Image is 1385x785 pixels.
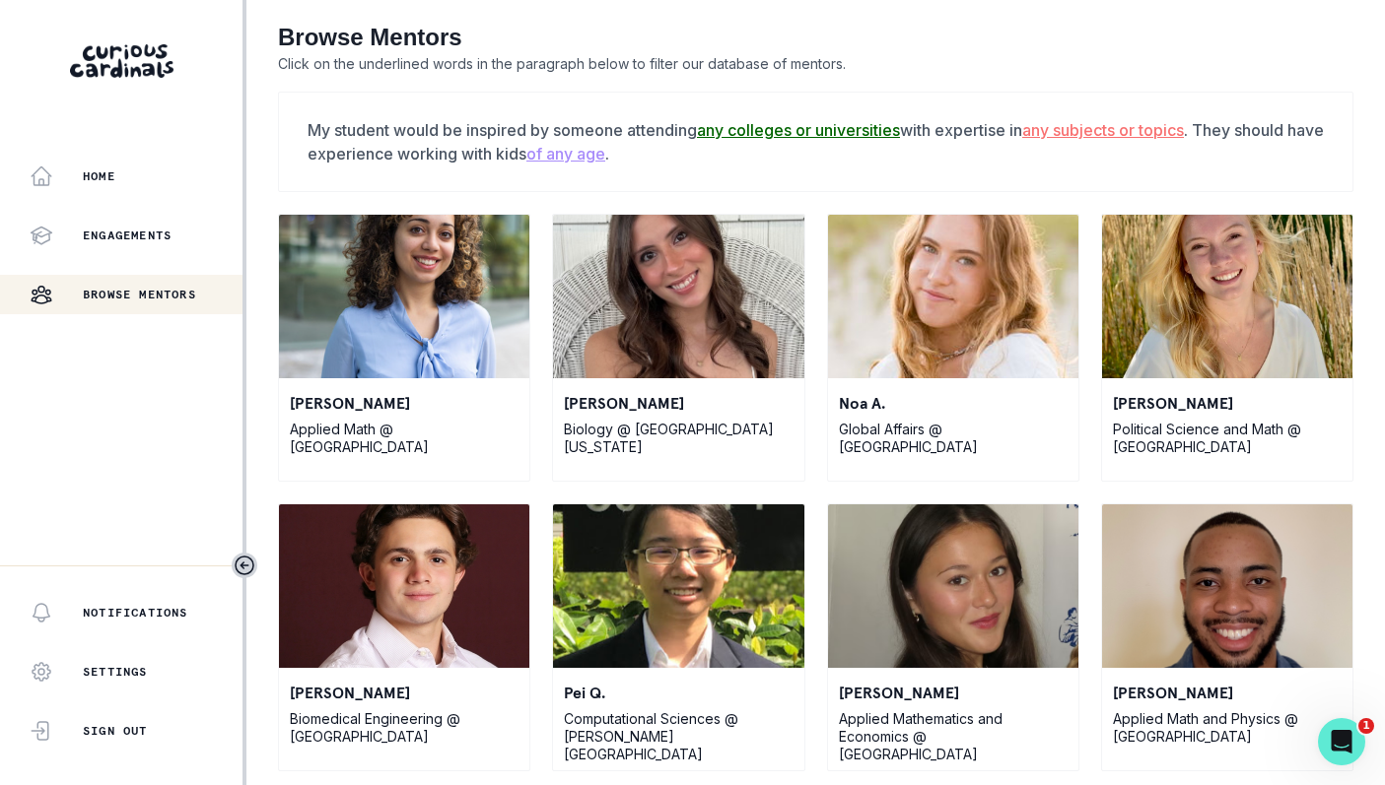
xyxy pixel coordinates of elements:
[1102,215,1352,378] img: Phoebe D.'s profile photo
[290,710,519,746] p: Biomedical Engineering @ [GEOGRAPHIC_DATA]
[553,504,803,668] img: Pei Q.'s profile photo
[827,214,1079,482] a: Noa A.'s profile photoNoa A.Global Affairs @ [GEOGRAPHIC_DATA]
[278,52,1353,76] p: Click on the underlined words in the paragraph below to filter our database of mentors.
[1102,504,1352,668] img: David H.'s profile photo
[1113,391,1342,415] p: [PERSON_NAME]
[697,120,900,140] u: any colleges or universities
[290,681,519,704] p: [PERSON_NAME]
[1022,120,1184,140] u: any subjects or topics
[278,214,530,482] a: Victoria D.'s profile photo[PERSON_NAME]Applied Math @ [GEOGRAPHIC_DATA]
[828,215,1078,378] img: Noa A.'s profile photo
[1318,718,1365,765] iframe: Intercom live chat
[1113,421,1342,456] p: Political Science and Math @ [GEOGRAPHIC_DATA]
[232,553,257,578] button: Toggle sidebar
[564,681,793,704] p: Pei Q.
[83,168,115,184] p: Home
[1358,718,1374,734] span: 1
[839,681,1068,704] p: [PERSON_NAME]
[83,723,148,739] p: Sign Out
[564,421,793,456] p: Biology @ [GEOGRAPHIC_DATA][US_STATE]
[552,503,804,771] a: Pei Q.'s profile photoPei Q.Computational Sciences @ [PERSON_NAME][GEOGRAPHIC_DATA]
[83,605,188,621] p: Notifications
[308,118,1324,165] p: My student would be inspired by someone attending with expertise in . They should have experience...
[1101,214,1353,482] a: Phoebe D.'s profile photo[PERSON_NAME]Political Science and Math @ [GEOGRAPHIC_DATA]
[279,504,529,668] img: Mark D.'s profile photo
[279,215,529,378] img: Victoria D.'s profile photo
[526,144,605,164] u: of any age
[839,710,1068,763] p: Applied Mathematics and Economics @ [GEOGRAPHIC_DATA]
[1101,503,1353,771] a: David H.'s profile photo[PERSON_NAME]Applied Math and Physics @ [GEOGRAPHIC_DATA]
[1113,681,1342,704] p: [PERSON_NAME]
[278,503,530,771] a: Mark D.'s profile photo[PERSON_NAME]Biomedical Engineering @ [GEOGRAPHIC_DATA]
[290,391,519,415] p: [PERSON_NAME]
[83,228,172,243] p: Engagements
[552,214,804,482] a: Jenna G.'s profile photo[PERSON_NAME]Biology @ [GEOGRAPHIC_DATA][US_STATE]
[564,710,793,763] p: Computational Sciences @ [PERSON_NAME][GEOGRAPHIC_DATA]
[70,44,173,78] img: Curious Cardinals Logo
[828,504,1078,668] img: Senna R.'s profile photo
[83,664,148,680] p: Settings
[553,215,803,378] img: Jenna G.'s profile photo
[83,287,196,302] p: Browse Mentors
[290,421,519,456] p: Applied Math @ [GEOGRAPHIC_DATA]
[564,391,793,415] p: [PERSON_NAME]
[827,503,1079,771] a: Senna R.'s profile photo[PERSON_NAME]Applied Mathematics and Economics @ [GEOGRAPHIC_DATA]
[839,421,1068,456] p: Global Affairs @ [GEOGRAPHIC_DATA]
[839,391,1068,415] p: Noa A.
[278,24,1353,52] h2: Browse Mentors
[1113,710,1342,746] p: Applied Math and Physics @ [GEOGRAPHIC_DATA]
